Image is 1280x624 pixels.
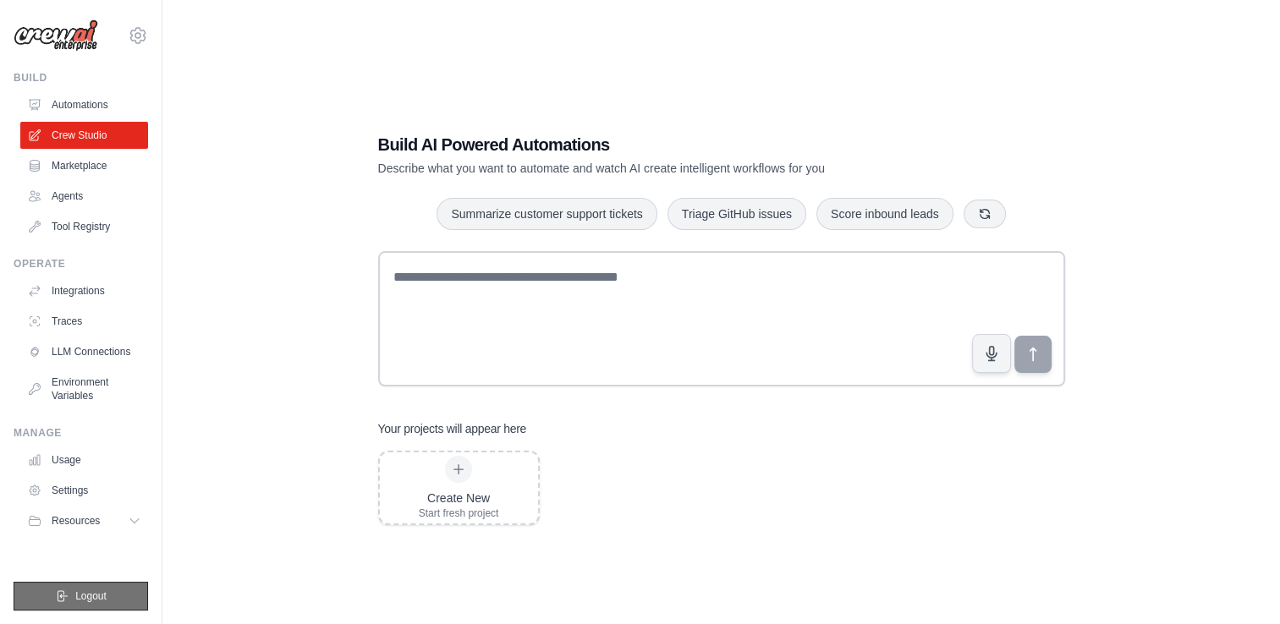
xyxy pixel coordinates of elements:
button: Resources [20,507,148,534]
div: Build [14,71,148,85]
a: Crew Studio [20,122,148,149]
a: Usage [20,446,148,473]
div: Operate [14,257,148,271]
button: Score inbound leads [816,198,953,230]
button: Click to speak your automation idea [972,334,1011,373]
button: Summarize customer support tickets [437,198,656,230]
a: Integrations [20,277,148,304]
div: Start fresh project [419,506,499,520]
span: Logout [75,589,107,603]
img: Logo [14,19,98,52]
a: LLM Connections [20,338,148,365]
button: Logout [14,582,148,610]
a: Tool Registry [20,213,148,240]
div: Create New [419,490,499,506]
a: Automations [20,91,148,118]
h1: Build AI Powered Automations [378,133,947,156]
button: Get new suggestions [964,200,1006,228]
a: Settings [20,477,148,504]
h3: Your projects will appear here [378,420,527,437]
iframe: Chat Widget [1195,543,1280,624]
div: Manage [14,426,148,440]
button: Triage GitHub issues [667,198,806,230]
a: Environment Variables [20,369,148,409]
a: Marketplace [20,152,148,179]
span: Resources [52,514,100,528]
a: Traces [20,308,148,335]
a: Agents [20,183,148,210]
p: Describe what you want to automate and watch AI create intelligent workflows for you [378,160,947,177]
